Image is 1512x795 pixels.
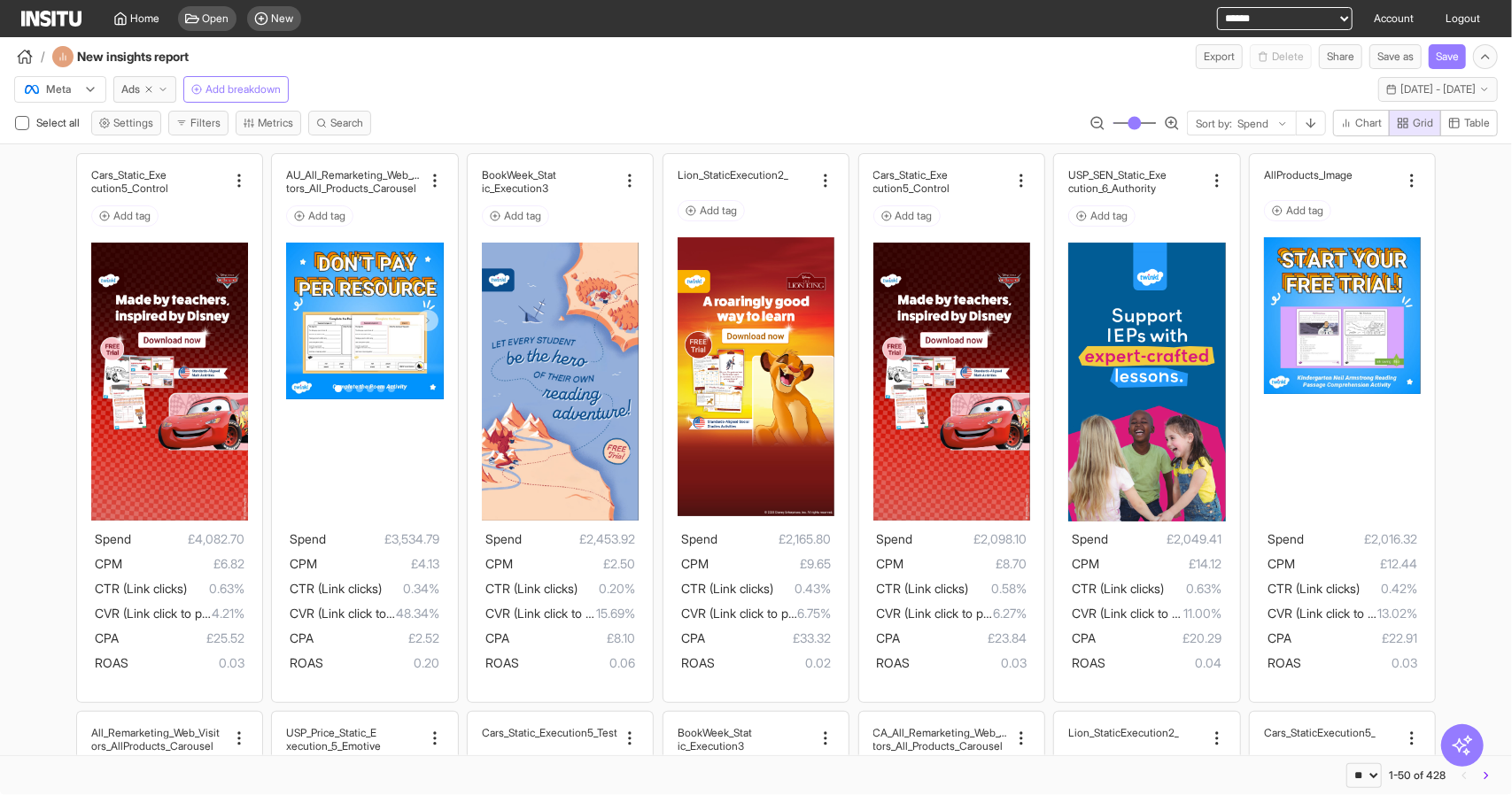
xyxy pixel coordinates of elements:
span: ROAS [485,655,519,670]
h2: ic_Execution3 [482,181,548,195]
span: Search [330,116,363,130]
span: Sort by: [1196,117,1232,131]
button: Add breakdown [183,76,289,103]
div: Lion_Static_Execution2 [1068,726,1204,739]
h2: cution_6_Authority [1068,181,1156,195]
span: Open [203,12,229,26]
div: AU_All_Remarketing_Web_Visitors_All_Products_Carousel [286,168,422,195]
button: [DATE] - [DATE] [1378,77,1498,102]
h2: ors_AllProducts_Carousel [91,739,213,753]
span: £33.32 [705,628,831,649]
span: CPM [877,556,904,571]
h2: cution5_Control [91,181,168,195]
span: Home [131,12,160,26]
span: £3,534.79 [326,529,439,550]
h2: ecution5_Test [551,726,617,739]
h2: tors_All_Products_Carousel [873,739,1004,753]
div: BookWeek_Static_Execution3 [678,726,813,753]
span: CTR (Link clicks) [877,581,969,596]
button: Add tag [91,205,159,227]
button: Save as [1369,44,1422,69]
h2: cution5_Control [873,181,950,195]
span: Settings [113,116,153,130]
span: £14.12 [1099,553,1221,575]
span: New [272,12,294,26]
span: CTR (Link clicks) [290,581,382,596]
span: £2.50 [513,553,635,575]
div: Cars_Static_Execution5_Control [91,168,227,195]
button: / [14,46,45,67]
h2: AU_All_Remarketing_Web_Visi [286,168,422,181]
span: CPA [290,630,314,645]
button: Delete [1250,44,1312,69]
span: CTR (Link clicks) [485,581,578,596]
span: CPA [1268,630,1291,645]
h2: USP_SEN_Static_Exe [1068,168,1167,181]
button: Ads [113,76,176,103]
span: CPM [1268,556,1295,571]
h2: xecution_5_Emotive [286,739,381,753]
span: CVR (Link click to purchase) [95,606,250,621]
span: Add tag [896,209,933,223]
span: ROAS [95,655,128,670]
span: Add tag [308,209,345,223]
button: Metrics [236,111,301,135]
button: Share [1319,44,1362,69]
span: Spend [290,531,326,546]
h2: Cars_Static [1264,726,1317,739]
h2: ic_Execution3 [678,739,744,753]
div: CA_All_Remarketing_Web_Visitors_All_Products_Carousel [873,726,1009,753]
span: Spend [1072,531,1108,546]
div: AllProducts_Image [1264,168,1400,181]
span: ROAS [877,655,911,670]
span: Spend [681,531,717,546]
div: Cars_Static_Execution5_Test [482,726,617,739]
span: Add breakdown [205,82,281,96]
span: Add tag [1286,204,1323,218]
h2: BookWeek_Stat [482,168,556,181]
h2: tors_All_Products_Carousel [286,181,416,195]
span: £12.44 [1295,553,1417,575]
span: CPM [95,556,122,571]
button: Add tag [1068,205,1136,227]
button: Table [1440,110,1498,136]
span: £23.84 [901,628,1027,649]
span: 0.02 [715,652,831,674]
span: Table [1464,116,1490,130]
span: 0.63% [1164,578,1221,599]
h2: Cars_Static_Exe [91,168,167,181]
span: ROAS [290,655,323,670]
span: You cannot delete a preset report. [1250,44,1312,69]
span: 0.03 [911,652,1027,674]
span: CPA [95,630,119,645]
h2: Lion_Static [1068,726,1120,739]
span: Add tag [700,204,737,218]
span: 6.75% [797,603,831,624]
span: [DATE] - [DATE] [1400,82,1476,96]
button: Chart [1333,110,1390,136]
span: £4,082.70 [131,529,244,550]
img: Logo [21,11,81,27]
span: Ads [121,82,140,96]
span: 0.20% [578,578,635,599]
button: Save [1429,44,1466,69]
span: ROAS [1072,655,1105,670]
span: Select all [36,116,83,129]
span: CPM [290,556,317,571]
button: Export [1196,44,1243,69]
button: Search [308,111,371,135]
span: 13.02% [1377,603,1417,624]
span: CPA [1072,630,1096,645]
span: 6.27% [993,603,1027,624]
span: 0.43% [773,578,831,599]
button: Add tag [482,205,549,227]
h2: _Execution5 [1317,726,1376,739]
button: Grid [1389,110,1441,136]
span: £2.52 [314,628,439,649]
span: 0.03 [1301,652,1417,674]
span: £2,098.10 [913,529,1027,550]
span: £8.10 [509,628,635,649]
span: CTR (Link clicks) [1072,581,1164,596]
span: CTR (Link clicks) [95,581,187,596]
h2: BookWeek_Stat [678,726,752,739]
